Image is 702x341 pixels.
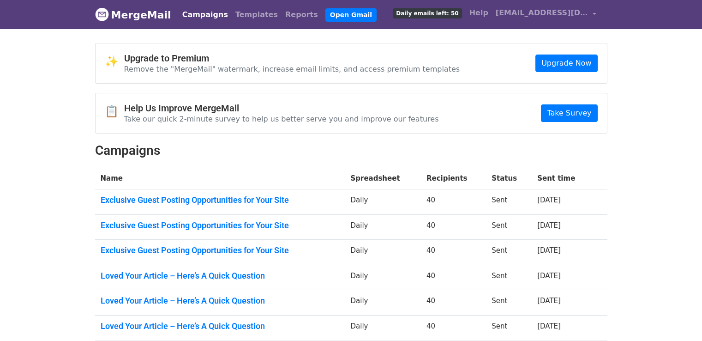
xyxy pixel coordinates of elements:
[345,168,420,189] th: Spreadsheet
[537,221,561,230] a: [DATE]
[101,245,340,256] a: Exclusive Guest Posting Opportunities for Your Site
[486,265,532,290] td: Sent
[486,240,532,265] td: Sent
[486,316,532,341] td: Sent
[421,240,486,265] td: 40
[537,196,561,204] a: [DATE]
[421,290,486,316] td: 40
[95,168,345,189] th: Name
[421,316,486,341] td: 40
[282,6,322,24] a: Reports
[345,240,420,265] td: Daily
[101,271,340,281] a: Loved Your Article – Here’s A Quick Question
[179,6,232,24] a: Campaigns
[345,265,420,290] td: Daily
[537,246,561,255] a: [DATE]
[421,214,486,240] td: 40
[532,168,593,189] th: Sent time
[124,103,439,114] h4: Help Us Improve MergeMail
[345,316,420,341] td: Daily
[486,214,532,240] td: Sent
[325,8,377,22] a: Open Gmail
[535,55,597,72] a: Upgrade Now
[389,4,465,22] a: Daily emails left: 50
[541,104,597,122] a: Take Survey
[537,297,561,305] a: [DATE]
[105,105,124,118] span: 📋
[393,8,462,18] span: Daily emails left: 50
[101,296,340,306] a: Loved Your Article – Here’s A Quick Question
[492,4,600,25] a: [EMAIL_ADDRESS][DOMAIN_NAME]
[101,220,340,231] a: Exclusive Guest Posting Opportunities for Your Site
[466,4,492,22] a: Help
[232,6,282,24] a: Templates
[345,214,420,240] td: Daily
[486,189,532,215] td: Sent
[486,290,532,316] td: Sent
[124,64,460,74] p: Remove the "MergeMail" watermark, increase email limits, and access premium templates
[105,55,124,68] span: ✨
[421,265,486,290] td: 40
[95,5,171,24] a: MergeMail
[95,7,109,21] img: MergeMail logo
[124,53,460,64] h4: Upgrade to Premium
[537,322,561,330] a: [DATE]
[345,290,420,316] td: Daily
[486,168,532,189] th: Status
[421,168,486,189] th: Recipients
[101,195,340,205] a: Exclusive Guest Posting Opportunities for Your Site
[101,321,340,331] a: Loved Your Article – Here’s A Quick Question
[345,189,420,215] td: Daily
[95,143,607,158] h2: Campaigns
[421,189,486,215] td: 40
[124,114,439,124] p: Take our quick 2-minute survey to help us better serve you and improve our features
[496,7,588,18] span: [EMAIL_ADDRESS][DOMAIN_NAME]
[537,272,561,280] a: [DATE]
